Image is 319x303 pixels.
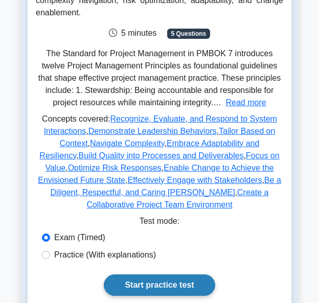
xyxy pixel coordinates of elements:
[225,97,266,109] button: Read more
[38,49,281,107] span: The Standard for Project Management in PMBOK 7 introduces twelve Project Management Principles as...
[79,151,244,160] a: Build Quality into Processes and Deliverables
[104,274,215,296] a: Start practice test
[36,113,283,215] p: Concepts covered: , , , , , , , , , , ,
[54,231,105,244] label: Exam (Timed)
[36,215,283,231] div: Test mode:
[51,176,281,197] a: Be a Diligent, Respectful, and Caring [PERSON_NAME]
[68,164,162,172] a: Optimize Risk Responses
[90,139,165,148] a: Navigate Complexity
[167,29,210,39] span: 5 Questions
[39,139,259,160] a: Embrace Adaptability and Resiliency
[127,176,262,184] a: Effectively Engage with Stakeholders
[54,249,156,261] label: Practice (With explanations)
[38,164,274,184] a: Enable Change to Achieve the Envisioned Future State
[44,114,277,135] a: Recognize, Evaluate, and Respond to System Interactions
[86,188,268,209] a: Create a Collaborative Project Team Environment
[59,127,275,148] a: Tailor Based on Context
[88,127,217,135] a: Demonstrate Leadership Behaviors
[109,29,156,37] span: 5 minutes
[45,151,279,172] a: Focus on Value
